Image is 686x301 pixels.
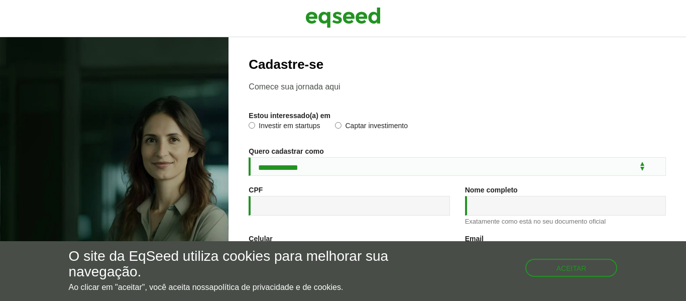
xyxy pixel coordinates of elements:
input: Investir em startups [249,122,255,129]
button: Aceitar [525,259,618,277]
p: Ao clicar em "aceitar", você aceita nossa . [69,282,398,292]
label: Investir em startups [249,122,320,132]
label: Celular [249,235,272,242]
p: Comece sua jornada aqui [249,82,666,91]
div: Exatamente como está no seu documento oficial [465,218,666,225]
h2: Cadastre-se [249,57,666,72]
label: Captar investimento [335,122,408,132]
img: EqSeed Logo [305,5,381,30]
label: Estou interessado(a) em [249,112,330,119]
label: Nome completo [465,186,518,193]
label: Quero cadastrar como [249,148,323,155]
label: Email [465,235,484,242]
a: política de privacidade e de cookies [213,283,341,291]
h5: O site da EqSeed utiliza cookies para melhorar sua navegação. [69,249,398,280]
input: Captar investimento [335,122,341,129]
label: CPF [249,186,263,193]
